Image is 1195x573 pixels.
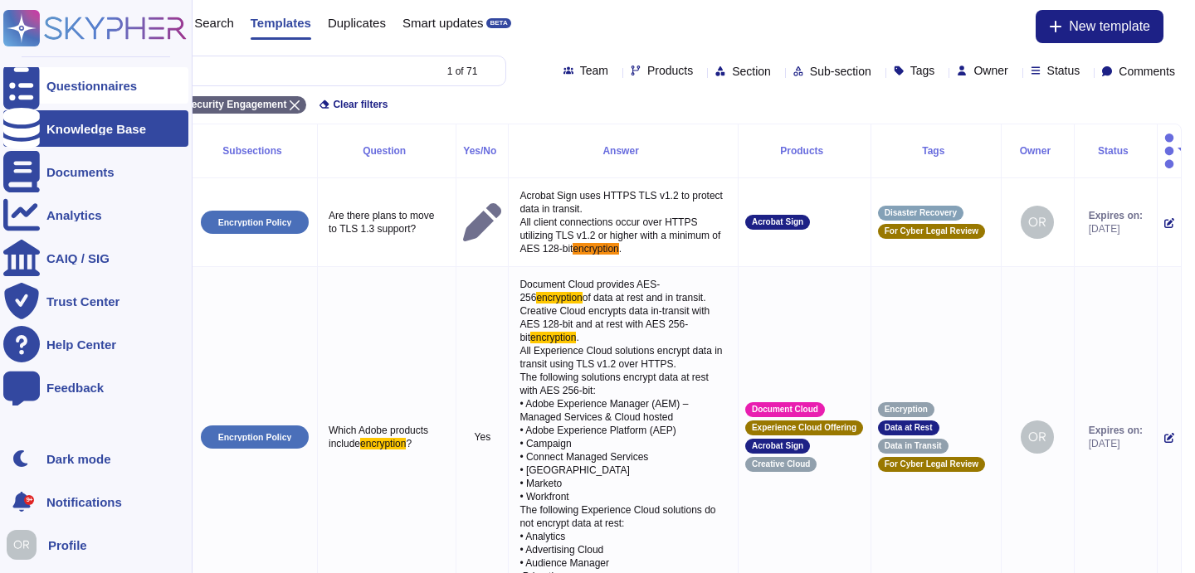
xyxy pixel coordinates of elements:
[333,100,388,109] span: Clear filters
[878,146,994,156] div: Tags
[3,110,188,147] a: Knowledge Base
[46,166,115,178] div: Documents
[519,292,711,343] span: of data at rest and in transit. Creative Cloud encrypts data in-transit with AES 128-bit and at r...
[752,405,818,414] span: Document Cloud
[360,438,406,449] span: encryption
[3,67,188,104] a: Questionnaires
[324,205,449,240] p: Are there plans to move to TLS 1.3 support?
[910,65,935,76] span: Tags
[752,460,811,469] span: Creative Cloud
[619,243,622,255] span: .
[580,65,608,76] span: Team
[1069,20,1150,33] span: New template
[745,146,864,156] div: Products
[3,326,188,362] a: Help Center
[1119,66,1175,77] span: Comments
[973,65,1007,76] span: Owner
[194,17,234,29] span: Search
[402,17,484,29] span: Smart updates
[199,146,310,156] div: Subsections
[46,453,111,465] div: Dark mode
[573,243,618,255] span: encryption
[3,240,188,276] a: CAIQ / SIG
[885,227,978,236] span: For Cyber Legal Review
[732,66,771,77] span: Section
[1081,146,1150,156] div: Status
[24,495,34,505] div: 9+
[752,442,803,450] span: Acrobat Sign
[447,66,478,76] div: 1 of 71
[1089,222,1143,236] span: [DATE]
[218,433,292,442] p: Encryption Policy
[530,332,576,343] span: encryption
[1089,209,1143,222] span: Expires on:
[1047,65,1080,76] span: Status
[185,100,287,109] span: Security Engagement
[46,80,137,92] div: Questionnaires
[46,252,110,265] div: CAIQ / SIG
[885,209,957,217] span: Disaster Recovery
[647,65,693,76] span: Products
[519,279,660,303] span: Document Cloud provides AES-256
[519,190,725,255] span: Acrobat Sign uses HTTPS TLS v1.2 to protect data in transit. All client connections occur over HT...
[328,17,386,29] span: Duplicates
[324,146,449,156] div: Question
[885,424,933,432] span: Data at Rest
[46,338,116,351] div: Help Center
[3,527,48,563] button: user
[3,283,188,319] a: Trust Center
[885,405,928,414] span: Encryption
[463,146,501,156] div: Yes/No
[66,56,432,85] input: Search by keywords
[46,209,102,221] div: Analytics
[515,146,731,156] div: Answer
[7,530,37,560] img: user
[752,424,856,432] span: Experience Cloud Offering
[885,460,978,469] span: For Cyber Legal Review
[1089,437,1143,450] span: [DATE]
[1021,206,1054,239] img: user
[48,539,87,551] span: Profile
[3,153,188,190] a: Documents
[406,438,412,449] span: ?
[1089,424,1143,437] span: Expires on:
[1036,10,1163,43] button: New template
[1008,146,1067,156] div: Owner
[46,496,122,508] span: Notifications
[329,425,431,449] span: Which Adobe products include
[810,66,871,77] span: Sub-section
[536,292,582,303] span: encryption
[752,218,803,226] span: Acrobat Sign
[46,295,119,308] div: Trust Center
[46,381,104,394] div: Feedback
[3,369,188,405] a: Feedback
[218,218,292,227] p: Encryption Policy
[486,18,510,28] div: BETA
[46,123,146,135] div: Knowledge Base
[3,197,188,233] a: Analytics
[463,430,501,444] p: Yes
[885,442,942,450] span: Data in Transit
[251,17,311,29] span: Templates
[1021,420,1054,454] img: user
